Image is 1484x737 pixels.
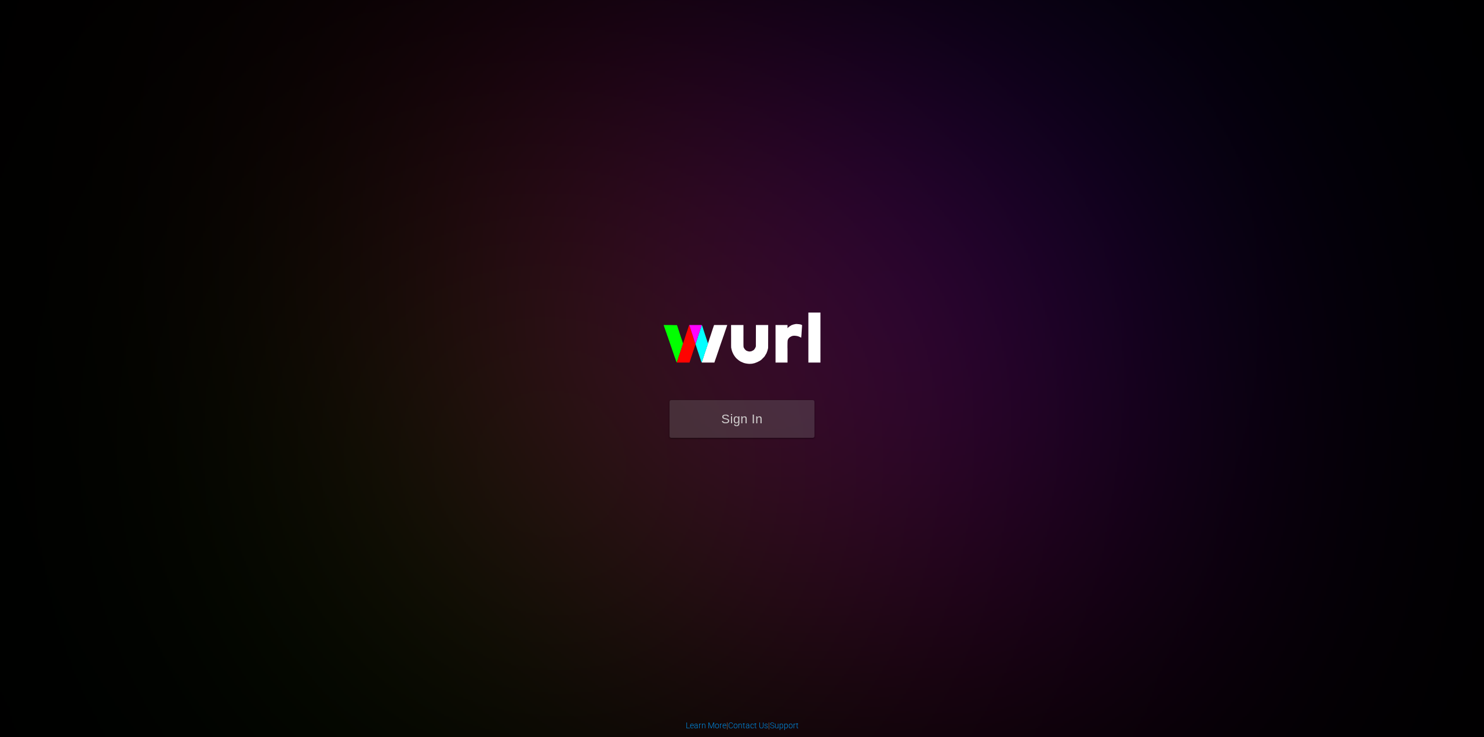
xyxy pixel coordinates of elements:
a: Contact Us [728,721,768,730]
div: | | [686,720,799,731]
a: Learn More [686,721,726,730]
img: wurl-logo-on-black-223613ac3d8ba8fe6dc639794a292ebdb59501304c7dfd60c99c58986ef67473.svg [626,288,858,400]
a: Support [770,721,799,730]
button: Sign In [670,400,814,438]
